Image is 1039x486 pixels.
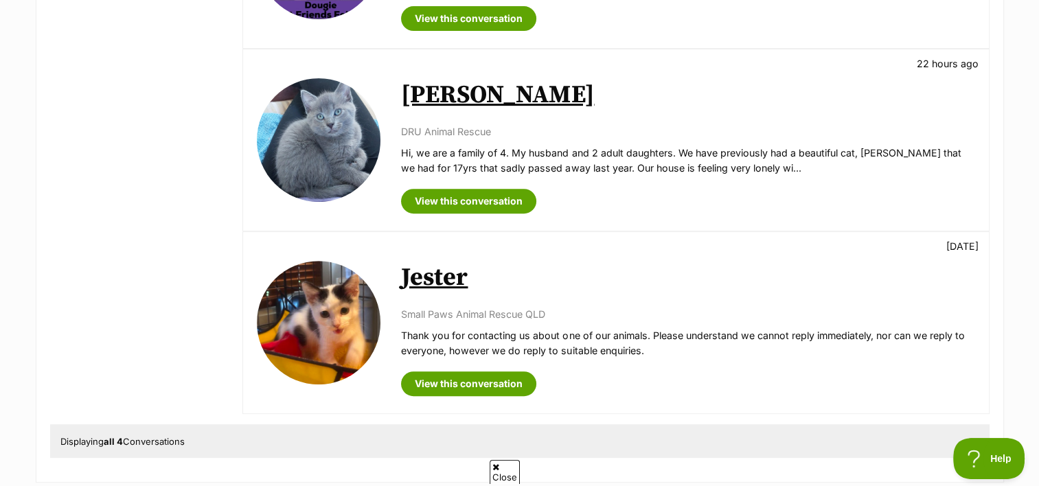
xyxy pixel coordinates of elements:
a: View this conversation [401,371,536,396]
p: Hi, we are a family of 4. My husband and 2 adult daughters. We have previously had a beautiful ca... [401,146,974,175]
a: View this conversation [401,6,536,31]
p: Thank you for contacting us about one of our animals. Please understand we cannot reply immediate... [401,328,974,358]
p: 22 hours ago [917,56,979,71]
a: Jester [401,262,468,293]
iframe: Help Scout Beacon - Open [953,438,1025,479]
strong: all 4 [104,436,123,447]
p: DRU Animal Rescue [401,124,974,139]
img: Sammy [257,78,380,202]
a: View this conversation [401,189,536,213]
p: [DATE] [946,239,979,253]
span: Close [490,460,520,484]
a: [PERSON_NAME] [401,80,594,111]
img: Jester [257,261,380,384]
span: Displaying Conversations [60,436,185,447]
p: Small Paws Animal Rescue QLD [401,307,974,321]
